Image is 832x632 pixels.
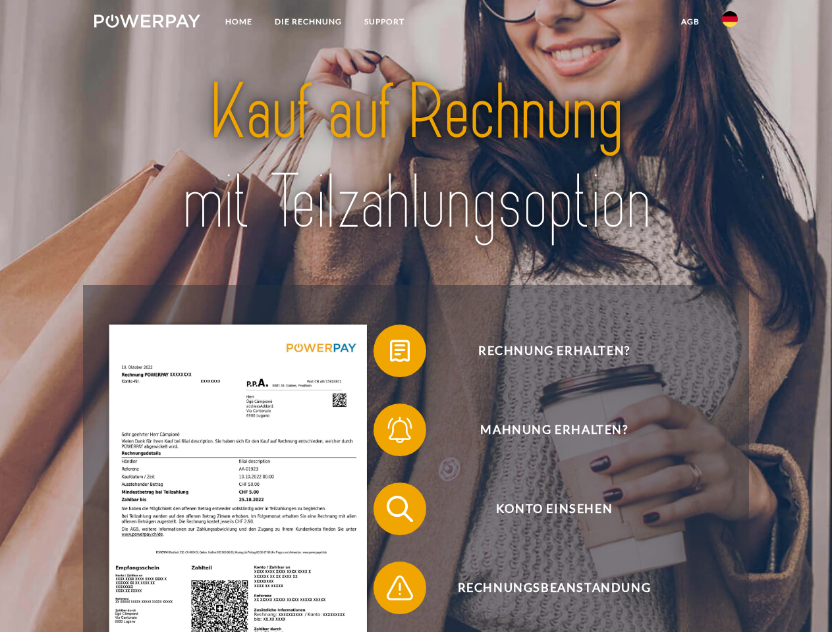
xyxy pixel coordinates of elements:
a: agb [670,10,711,34]
img: qb_warning.svg [383,571,416,604]
a: Home [214,10,263,34]
img: qb_search.svg [383,492,416,525]
span: Mahnung erhalten? [393,404,715,456]
span: Rechnungsbeanstandung [393,562,715,614]
button: Rechnung erhalten? [374,325,716,377]
button: Konto einsehen [374,483,716,535]
button: Mahnung erhalten? [374,404,716,456]
img: de [722,11,738,27]
img: qb_bill.svg [383,334,416,367]
a: DIE RECHNUNG [263,10,353,34]
button: Rechnungsbeanstandung [374,562,716,614]
img: logo-powerpay-white.svg [94,14,200,28]
img: title-powerpay_de.svg [126,63,706,252]
a: SUPPORT [353,10,416,34]
span: Rechnung erhalten? [393,325,715,377]
span: Konto einsehen [393,483,715,535]
img: qb_bell.svg [383,413,416,446]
